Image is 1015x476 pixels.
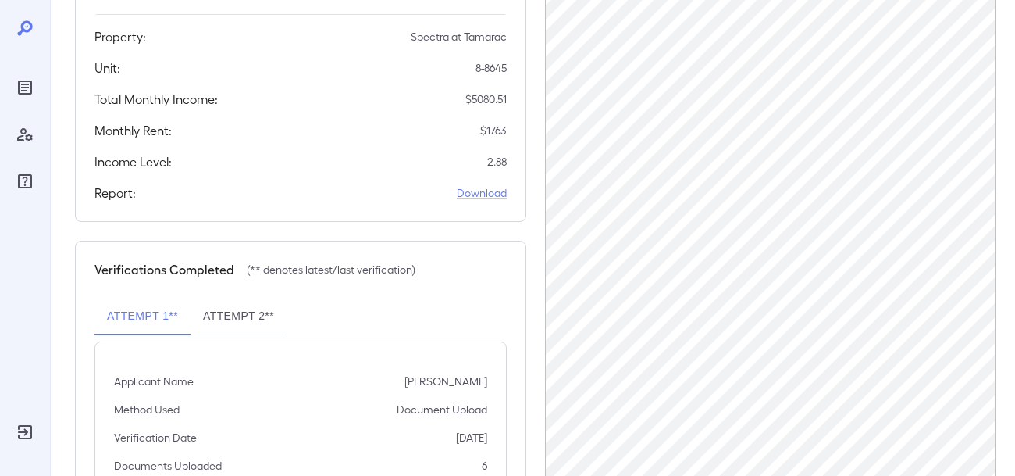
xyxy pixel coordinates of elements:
p: (** denotes latest/last verification) [247,262,415,277]
p: Applicant Name [114,374,194,389]
h5: Total Monthly Income: [94,90,218,109]
p: Method Used [114,402,180,417]
p: Spectra at Tamarac [411,29,507,45]
p: [DATE] [456,430,487,446]
div: FAQ [12,169,37,194]
h5: Verifications Completed [94,260,234,279]
p: $ 5080.51 [465,91,507,107]
p: 8-8645 [475,60,507,76]
h5: Report: [94,184,136,202]
button: Attempt 1** [94,298,191,335]
button: Attempt 2** [191,298,287,335]
p: 6 [482,458,487,474]
h5: Income Level: [94,152,172,171]
p: Documents Uploaded [114,458,222,474]
h5: Monthly Rent: [94,121,172,140]
p: Document Upload [397,402,487,417]
p: $ 1763 [480,123,507,138]
a: Download [457,185,507,201]
div: Log Out [12,420,37,445]
h5: Unit: [94,59,120,77]
p: 2.88 [487,154,507,170]
p: [PERSON_NAME] [404,374,487,389]
div: Manage Users [12,122,37,147]
div: Reports [12,75,37,100]
h5: Property: [94,27,146,46]
p: Verification Date [114,430,197,446]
